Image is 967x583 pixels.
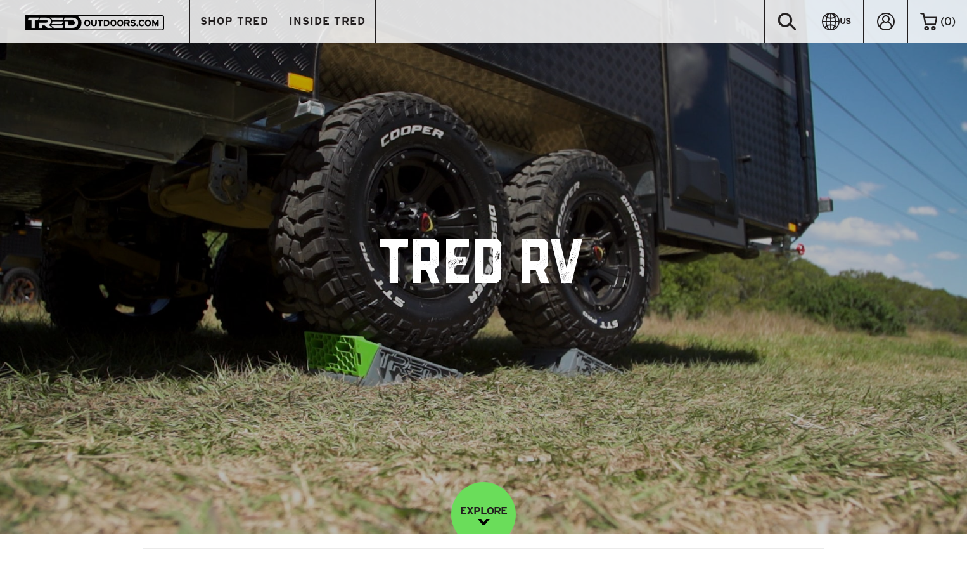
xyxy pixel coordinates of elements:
[200,16,269,27] span: SHOP TRED
[940,16,956,27] span: ( )
[451,482,516,547] a: EXPLORE
[920,13,937,30] img: cart-icon
[289,16,366,27] span: INSIDE TRED
[478,519,490,525] img: down-image
[25,15,164,30] img: TRED Outdoors America
[944,15,952,27] span: 0
[380,239,588,296] h1: TRED RV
